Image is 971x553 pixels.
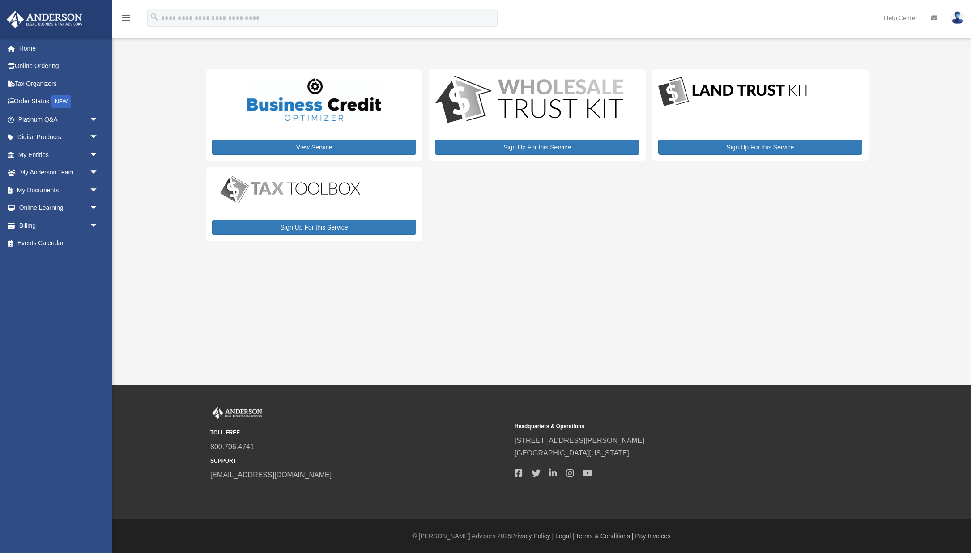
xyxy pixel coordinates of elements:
div: © [PERSON_NAME] Advisors 2025 [112,531,971,542]
a: My Documentsarrow_drop_down [6,181,112,199]
small: SUPPORT [210,456,508,466]
a: [EMAIL_ADDRESS][DOMAIN_NAME] [210,471,332,479]
img: LandTrust_lgo-1.jpg [658,76,810,108]
img: Anderson Advisors Platinum Portal [210,407,264,419]
span: arrow_drop_down [89,181,107,200]
span: arrow_drop_down [89,199,107,217]
span: arrow_drop_down [89,128,107,147]
a: Sign Up For this Service [658,140,862,155]
a: Online Learningarrow_drop_down [6,199,112,217]
img: Anderson Advisors Platinum Portal [4,11,85,28]
div: NEW [51,95,71,108]
span: arrow_drop_down [89,164,107,182]
a: Pay Invoices [635,532,670,540]
i: menu [121,13,132,23]
span: arrow_drop_down [89,146,107,164]
a: Sign Up For this Service [435,140,639,155]
a: Sign Up For this Service [212,220,416,235]
a: My Entitiesarrow_drop_down [6,146,112,164]
img: WS-Trust-Kit-lgo-1.jpg [435,76,623,125]
a: My Anderson Teamarrow_drop_down [6,164,112,182]
a: 800.706.4741 [210,443,254,451]
small: TOLL FREE [210,428,508,438]
i: search [149,12,159,22]
img: User Pic [951,11,964,24]
a: Platinum Q&Aarrow_drop_down [6,111,112,128]
img: taxtoolbox_new-1.webp [212,174,369,205]
a: Privacy Policy | [511,532,554,540]
a: Billingarrow_drop_down [6,217,112,234]
a: Online Ordering [6,57,112,75]
small: Headquarters & Operations [515,422,813,431]
span: arrow_drop_down [89,217,107,235]
a: Order StatusNEW [6,93,112,111]
a: [STREET_ADDRESS][PERSON_NAME] [515,437,644,444]
span: arrow_drop_down [89,111,107,129]
a: Events Calendar [6,234,112,252]
a: Terms & Conditions | [576,532,634,540]
a: Home [6,39,112,57]
a: menu [121,16,132,23]
a: [GEOGRAPHIC_DATA][US_STATE] [515,449,629,457]
a: View Service [212,140,416,155]
a: Legal | [555,532,574,540]
a: Digital Productsarrow_drop_down [6,128,107,146]
a: Tax Organizers [6,75,112,93]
